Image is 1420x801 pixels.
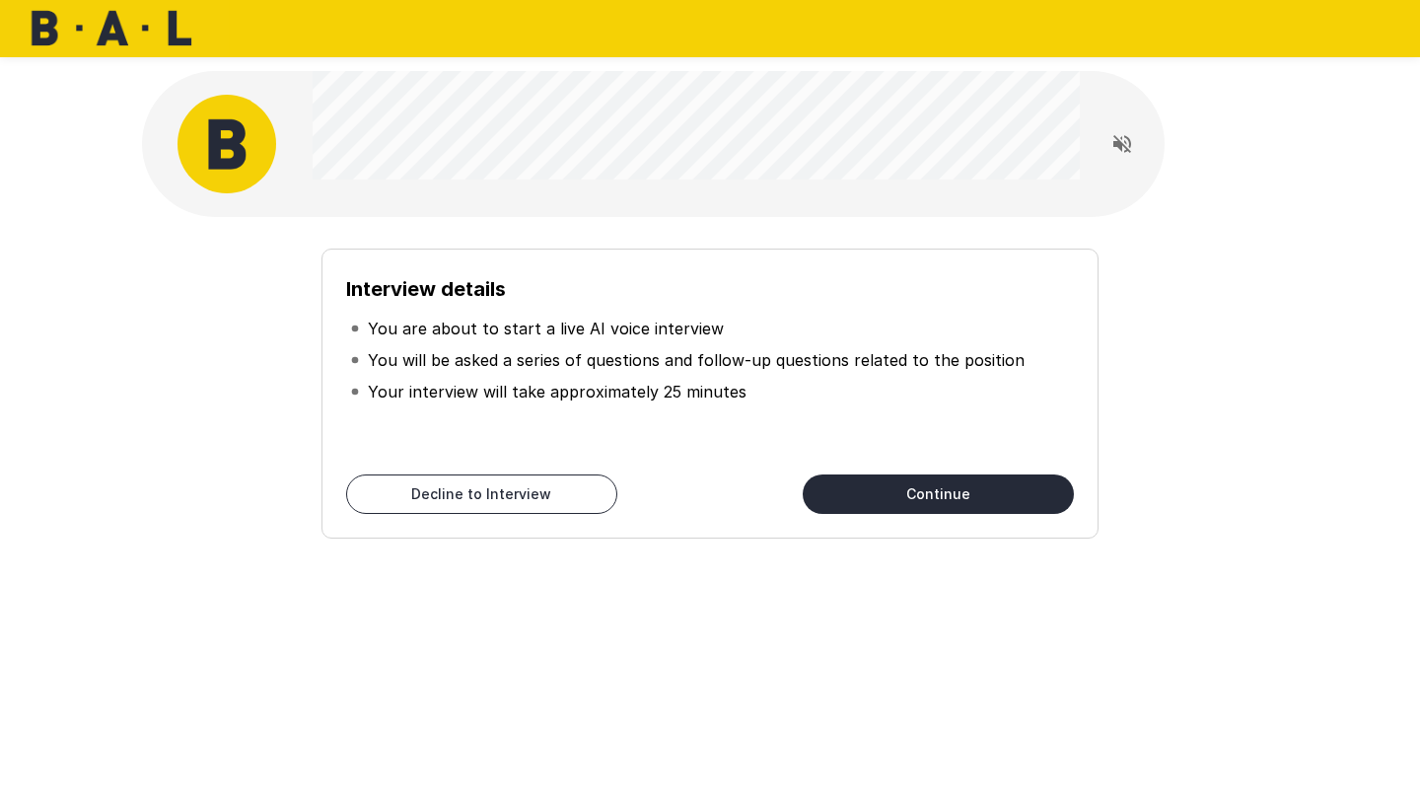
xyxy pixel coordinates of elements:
p: You are about to start a live AI voice interview [368,317,724,340]
p: You will be asked a series of questions and follow-up questions related to the position [368,348,1025,372]
button: Continue [803,474,1074,514]
b: Interview details [346,277,506,301]
img: bal_avatar.png [177,95,276,193]
button: Decline to Interview [346,474,617,514]
button: Read questions aloud [1102,124,1142,164]
p: Your interview will take approximately 25 minutes [368,380,746,403]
